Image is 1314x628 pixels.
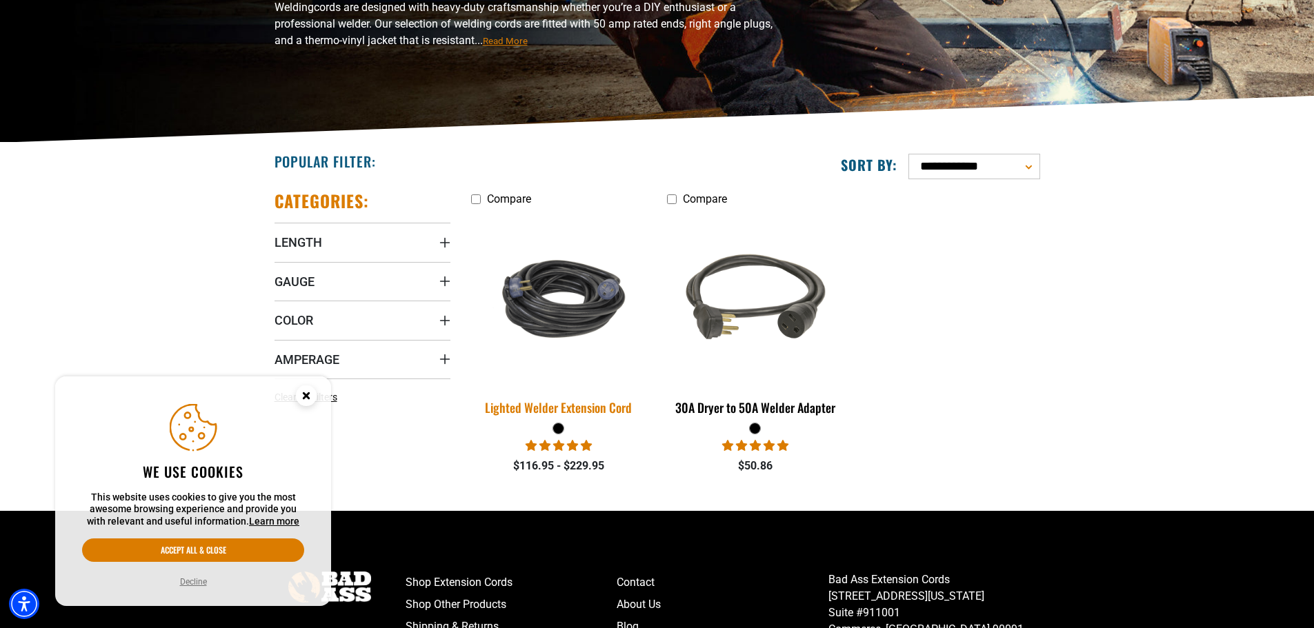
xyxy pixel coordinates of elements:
[471,212,647,422] a: black Lighted Welder Extension Cord
[176,575,211,589] button: Decline
[275,234,322,250] span: Length
[275,152,376,170] h2: Popular Filter:
[275,274,315,290] span: Gauge
[471,458,647,474] div: $116.95 - $229.95
[281,376,331,419] button: Close this option
[82,463,304,480] h2: We use cookies
[471,401,647,414] div: Lighted Welder Extension Cord
[462,240,655,358] img: black
[249,516,299,527] a: This website uses cookies to give you the most awesome browsing experience and provide you with r...
[406,571,617,594] a: Shop Extension Cords
[275,301,450,339] summary: Color
[275,1,773,47] span: cords are designed with heavy-duty craftsmanship whether you’re a DIY enthusiast or a professiona...
[9,589,39,619] div: Accessibility Menu
[668,219,842,378] img: black
[275,352,339,367] span: Amperage
[275,340,450,378] summary: Amperage
[82,492,304,528] p: This website uses cookies to give you the most awesome browsing experience and provide you with r...
[275,312,313,328] span: Color
[683,192,727,205] span: Compare
[275,190,370,212] h2: Categories:
[406,594,617,616] a: Shop Other Products
[667,212,843,422] a: black 30A Dryer to 50A Welder Adapter
[617,571,828,594] a: Contact
[667,458,843,474] div: $50.86
[667,401,843,414] div: 30A Dryer to 50A Welder Adapter
[82,538,304,562] button: Accept all & close
[617,594,828,616] a: About Us
[55,376,331,607] aside: Cookie Consent
[487,192,531,205] span: Compare
[275,223,450,261] summary: Length
[526,439,592,452] span: 5.00 stars
[841,156,897,174] label: Sort by:
[275,262,450,301] summary: Gauge
[483,36,528,46] span: Read More
[722,439,788,452] span: 5.00 stars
